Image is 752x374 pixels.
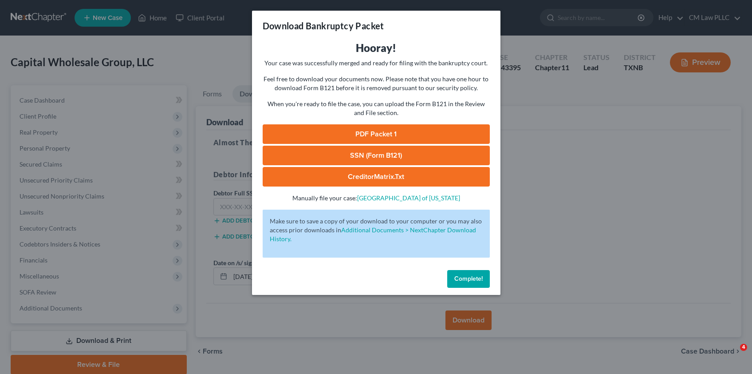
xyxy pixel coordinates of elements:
h3: Hooray! [263,41,490,55]
a: SSN (Form B121) [263,146,490,165]
button: Complete! [447,270,490,288]
p: Your case was successfully merged and ready for filing with the bankruptcy court. [263,59,490,68]
span: 4 [740,344,747,351]
a: [GEOGRAPHIC_DATA] of [US_STATE] [357,194,460,202]
p: Feel free to download your documents now. Please note that you have one hour to download Form B12... [263,75,490,92]
a: CreditorMatrix.txt [263,167,490,187]
p: Make sure to save a copy of your download to your computer or you may also access prior downloads in [270,217,483,243]
iframe: Intercom live chat [722,344,743,365]
span: Complete! [454,275,483,282]
h3: Download Bankruptcy Packet [263,20,384,32]
p: Manually file your case: [263,194,490,203]
a: PDF Packet 1 [263,124,490,144]
a: Additional Documents > NextChapter Download History. [270,226,476,243]
p: When you're ready to file the case, you can upload the Form B121 in the Review and File section. [263,99,490,117]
